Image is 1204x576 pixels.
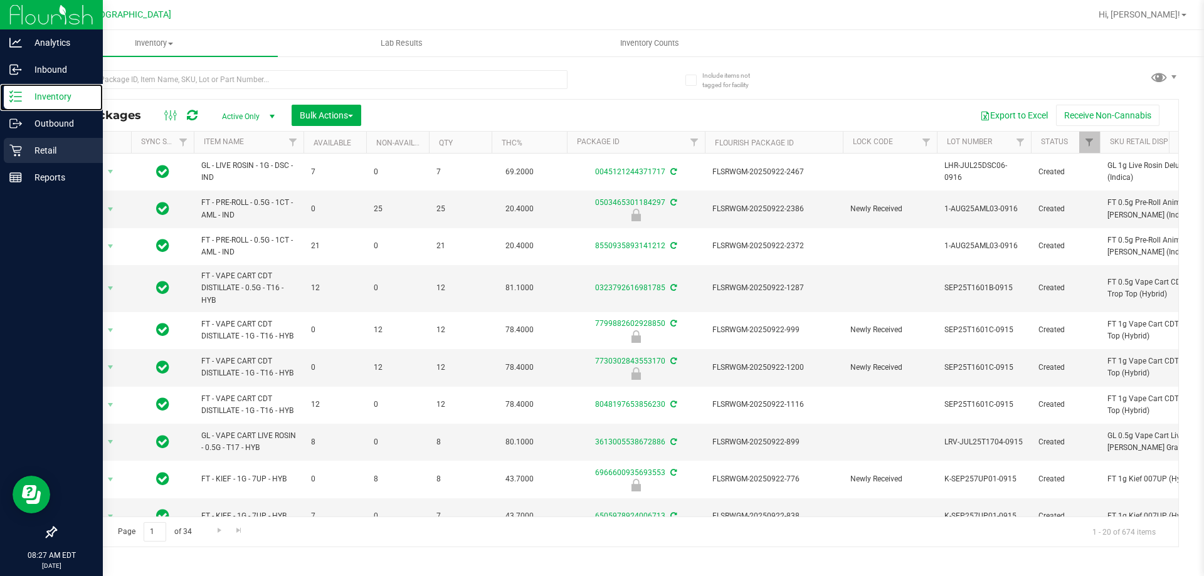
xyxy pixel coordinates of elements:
[9,36,22,49] inline-svg: Analytics
[65,108,154,122] span: All Packages
[22,170,97,185] p: Reports
[668,357,677,365] span: Sync from Compliance System
[944,436,1023,448] span: LRV-JUL25T1704-0915
[156,163,169,181] span: In Sync
[944,399,1023,411] span: SEP25T1601C-0915
[499,507,540,525] span: 43.7000
[374,399,421,411] span: 0
[311,282,359,294] span: 12
[916,132,937,153] a: Filter
[374,240,421,252] span: 0
[376,139,432,147] a: Non-Available
[6,550,97,561] p: 08:27 AM EDT
[30,30,278,56] a: Inventory
[55,70,568,89] input: Search Package ID, Item Name, SKU, Lot or Part Number...
[595,437,665,446] a: 3613005538672886
[1038,473,1092,485] span: Created
[436,324,484,336] span: 12
[499,433,540,451] span: 80.1000
[156,470,169,488] span: In Sync
[595,241,665,250] a: 8550935893141212
[436,399,484,411] span: 12
[311,510,359,522] span: 7
[292,105,361,126] button: Bulk Actions
[850,362,929,374] span: Newly Received
[9,144,22,157] inline-svg: Retail
[850,324,929,336] span: Newly Received
[850,203,929,215] span: Newly Received
[210,522,228,539] a: Go to the next page
[311,436,359,448] span: 8
[595,468,665,477] a: 6966600935693553
[668,319,677,328] span: Sync from Compliance System
[1038,240,1092,252] span: Created
[436,436,484,448] span: 8
[103,322,119,339] span: select
[156,321,169,338] span: In Sync
[712,436,835,448] span: FLSRWGM-20250922-899
[850,473,929,485] span: Newly Received
[30,38,278,49] span: Inventory
[141,137,189,146] a: Sync Status
[311,324,359,336] span: 0
[9,117,22,130] inline-svg: Outbound
[22,116,97,131] p: Outbound
[944,510,1023,522] span: K-SEP257UP01-0915
[712,282,835,294] span: FLSRWGM-20250922-1287
[1082,522,1166,541] span: 1 - 20 of 674 items
[595,511,665,520] a: 6505978924006713
[668,437,677,446] span: Sync from Compliance System
[156,279,169,296] span: In Sync
[311,399,359,411] span: 12
[156,237,169,254] span: In Sync
[944,203,1023,215] span: 1-AUG25AML03-0916
[499,470,540,488] span: 43.7000
[103,201,119,218] span: select
[374,510,421,522] span: 0
[712,324,835,336] span: FLSRWGM-20250922-999
[595,319,665,328] a: 7799882602928850
[1038,203,1092,215] span: Created
[201,473,296,485] span: FT - KIEF - 1G - 7UP - HYB
[595,198,665,207] a: 0503465301184297
[9,90,22,103] inline-svg: Inventory
[22,35,97,50] p: Analytics
[565,367,707,380] div: Newly Received
[668,400,677,409] span: Sync from Compliance System
[278,30,525,56] a: Lab Results
[436,166,484,178] span: 7
[156,433,169,451] span: In Sync
[1099,9,1180,19] span: Hi, [PERSON_NAME]!
[712,362,835,374] span: FLSRWGM-20250922-1200
[1038,324,1092,336] span: Created
[311,362,359,374] span: 0
[1038,282,1092,294] span: Created
[712,510,835,522] span: FLSRWGM-20250922-838
[1038,436,1092,448] span: Created
[668,241,677,250] span: Sync from Compliance System
[436,473,484,485] span: 8
[9,171,22,184] inline-svg: Reports
[502,139,522,147] a: THC%
[565,209,707,221] div: Newly Received
[6,561,97,570] p: [DATE]
[107,522,202,542] span: Page of 34
[314,139,351,147] a: Available
[1010,132,1031,153] a: Filter
[311,166,359,178] span: 7
[603,38,696,49] span: Inventory Counts
[1041,137,1068,146] a: Status
[712,166,835,178] span: FLSRWGM-20250922-2467
[374,324,421,336] span: 12
[565,479,707,491] div: Newly Received
[13,476,50,513] iframe: Resource center
[364,38,440,49] span: Lab Results
[944,324,1023,336] span: SEP25T1601C-0915
[201,197,296,221] span: FT - PRE-ROLL - 0.5G - 1CT - AML - IND
[374,362,421,374] span: 12
[374,473,421,485] span: 8
[144,522,166,542] input: 1
[684,132,705,153] a: Filter
[204,137,244,146] a: Item Name
[668,283,677,292] span: Sync from Compliance System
